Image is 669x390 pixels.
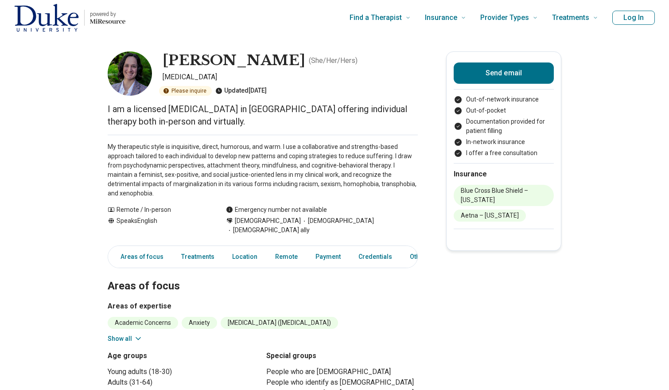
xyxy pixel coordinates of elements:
li: Documentation provided for patient filling [454,117,554,136]
a: Areas of focus [110,248,169,266]
li: Out-of-pocket [454,106,554,115]
h3: Special groups [266,351,418,361]
a: Treatments [176,248,220,266]
a: Other [405,248,436,266]
li: Anxiety [182,317,217,329]
li: People who are [DEMOGRAPHIC_DATA] [266,367,418,377]
ul: Payment options [454,95,554,158]
a: Credentials [353,248,397,266]
div: Speaks English [108,216,208,235]
button: Log In [612,11,655,25]
div: Updated [DATE] [215,86,267,96]
span: Insurance [425,12,457,24]
li: Academic Concerns [108,317,178,329]
li: [MEDICAL_DATA] ([MEDICAL_DATA]) [221,317,338,329]
div: Emergency number not available [226,205,327,214]
li: Blue Cross Blue Shield – [US_STATE] [454,185,554,206]
span: [DEMOGRAPHIC_DATA] ally [226,226,310,235]
li: People who identify as [DEMOGRAPHIC_DATA] [266,377,418,388]
p: [MEDICAL_DATA] [163,72,418,82]
button: Show all [108,334,143,343]
li: In-network insurance [454,137,554,147]
h3: Areas of expertise [108,301,418,312]
a: Payment [310,248,346,266]
h2: Areas of focus [108,257,418,294]
p: ( She/Her/Hers ) [309,55,358,66]
p: My therapeutic style is inquisitive, direct, humorous, and warm. I use a collaborative and streng... [108,142,418,198]
p: powered by [90,11,125,18]
span: Provider Types [480,12,529,24]
p: I am a licensed [MEDICAL_DATA] in [GEOGRAPHIC_DATA] offering individual therapy both in-person an... [108,103,418,128]
div: Please inquire [159,86,212,96]
h3: Age groups [108,351,259,361]
h1: [PERSON_NAME] [163,51,305,70]
button: Send email [454,62,554,84]
span: Find a Therapist [350,12,402,24]
a: Remote [270,248,303,266]
h2: Insurance [454,169,554,179]
li: Aetna – [US_STATE] [454,210,526,222]
li: I offer a free consultation [454,148,554,158]
a: Location [227,248,263,266]
a: Home page [14,4,125,32]
div: Remote / In-person [108,205,208,214]
img: Carolyn Reynolds, Psychologist [108,51,152,96]
span: [DEMOGRAPHIC_DATA] [301,216,374,226]
span: [DEMOGRAPHIC_DATA] [235,216,301,226]
li: Adults (31-64) [108,377,259,388]
li: Young adults (18-30) [108,367,259,377]
span: Treatments [552,12,589,24]
li: Out-of-network insurance [454,95,554,104]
